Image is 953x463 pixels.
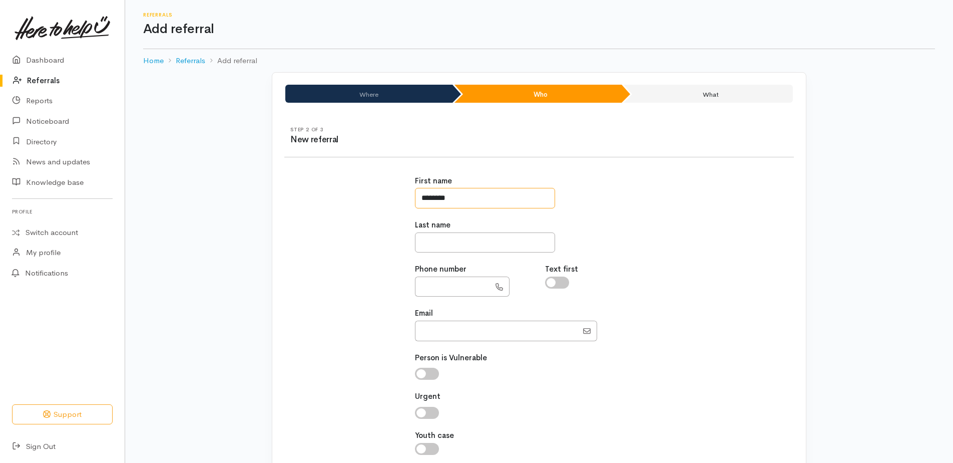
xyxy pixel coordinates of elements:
[12,404,113,425] button: Support
[285,85,452,103] li: Where
[12,205,113,218] h6: Profile
[415,352,487,364] label: Person is Vulnerable
[176,55,205,67] a: Referrals
[143,12,935,18] h6: Referrals
[454,85,622,103] li: Who
[545,264,578,275] label: Text first
[415,175,452,187] label: First name
[143,49,935,73] nav: breadcrumb
[415,308,433,319] label: Email
[415,264,466,275] label: Phone number
[290,127,539,132] h6: Step 2 of 3
[205,55,257,67] li: Add referral
[143,22,935,37] h1: Add referral
[415,391,440,402] label: Urgent
[415,430,454,441] label: Youth case
[143,55,164,67] a: Home
[415,219,450,231] label: Last name
[290,135,539,145] h3: New referral
[624,85,793,103] li: What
